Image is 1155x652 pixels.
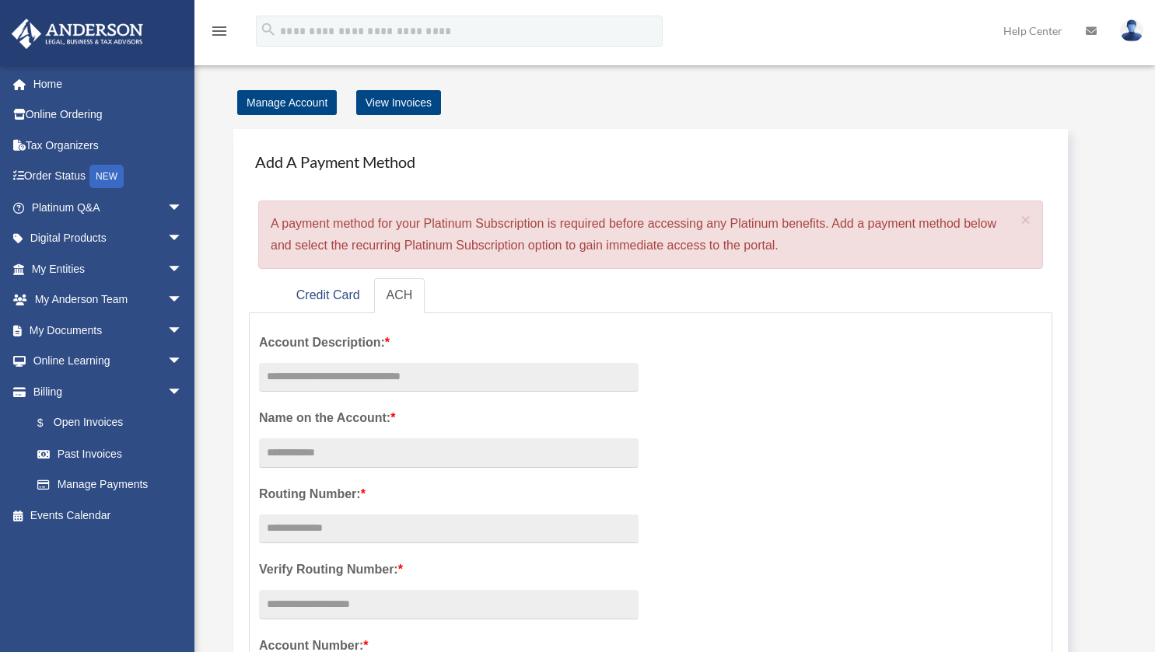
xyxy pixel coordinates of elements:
span: arrow_drop_down [167,223,198,255]
a: Billingarrow_drop_down [11,376,206,407]
img: Anderson Advisors Platinum Portal [7,19,148,49]
a: My Documentsarrow_drop_down [11,315,206,346]
span: $ [46,413,54,433]
a: ACH [374,278,425,313]
label: Routing Number: [259,483,639,505]
h4: Add A Payment Method [249,145,1052,179]
a: Credit Card [284,278,373,313]
a: Home [11,68,206,99]
span: × [1021,211,1031,228]
a: Order StatusNEW [11,161,206,193]
a: My Entitiesarrow_drop_down [11,253,206,284]
a: Online Ordering [11,99,206,131]
span: arrow_drop_down [167,315,198,347]
label: Name on the Account: [259,407,639,429]
a: Online Learningarrow_drop_down [11,346,206,377]
div: A payment method for your Platinum Subscription is required before accessing any Platinum benefit... [258,200,1043,269]
label: Account Description: [259,332,639,354]
a: $Open Invoices [22,407,206,439]
span: arrow_drop_down [167,253,198,285]
a: Past Invoices [22,438,206,469]
a: Digital Productsarrow_drop_down [11,223,206,254]
a: Manage Account [237,90,337,115]
label: Verify Routing Number: [259,559,639,581]
a: Manage Payments [22,469,198,500]
a: Tax Organizers [11,130,206,161]
i: menu [210,22,229,40]
div: NEW [89,165,124,188]
span: arrow_drop_down [167,192,198,224]
span: arrow_drop_down [167,376,198,408]
span: arrow_drop_down [167,284,198,316]
a: My Anderson Teamarrow_drop_down [11,284,206,316]
a: menu [210,27,229,40]
span: arrow_drop_down [167,346,198,378]
button: Close [1021,211,1031,228]
i: search [260,21,277,38]
a: View Invoices [356,90,441,115]
a: Events Calendar [11,500,206,531]
a: Platinum Q&Aarrow_drop_down [11,192,206,223]
img: User Pic [1120,19,1143,42]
